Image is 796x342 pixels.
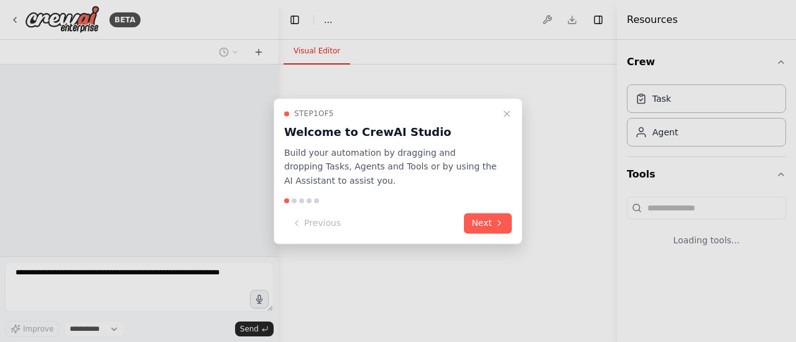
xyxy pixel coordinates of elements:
[286,11,303,29] button: Hide left sidebar
[284,146,497,188] p: Build your automation by dragging and dropping Tasks, Agents and Tools or by using the AI Assista...
[284,213,348,233] button: Previous
[499,106,514,121] button: Close walkthrough
[284,124,497,141] h3: Welcome to CrewAI Studio
[294,109,334,119] span: Step 1 of 5
[464,213,512,233] button: Next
